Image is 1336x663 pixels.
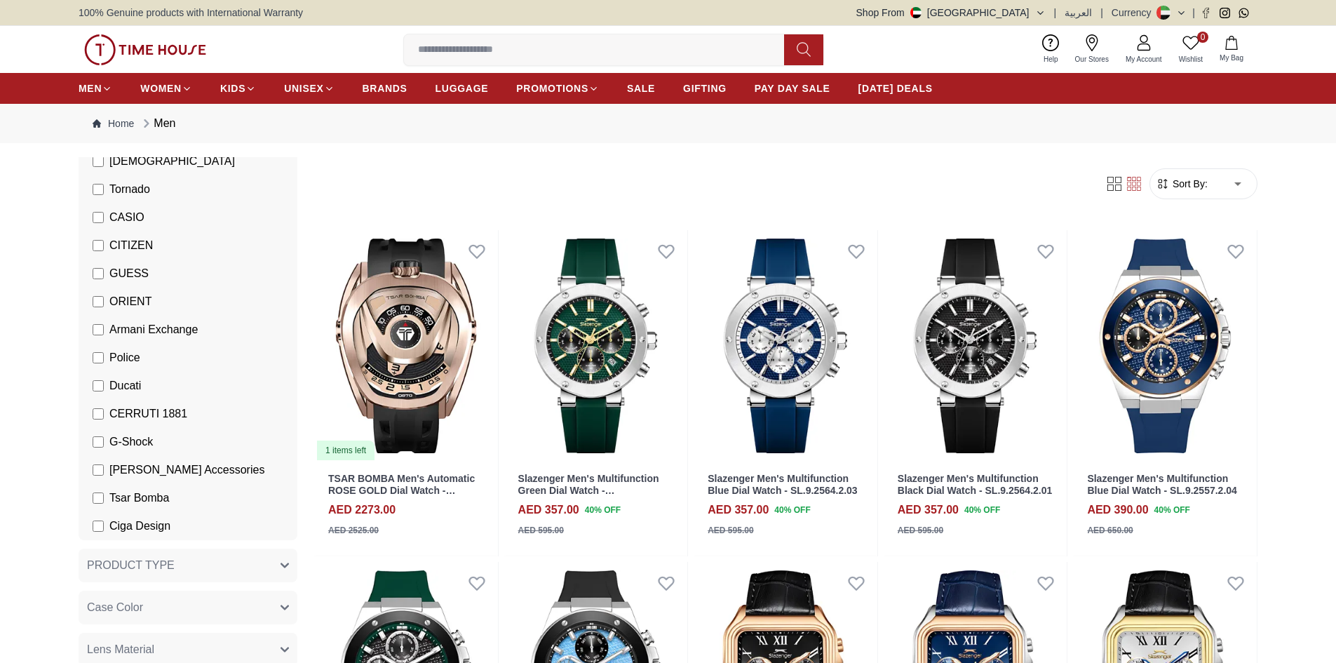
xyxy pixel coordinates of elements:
span: 0 [1197,32,1208,43]
span: | [1192,6,1195,20]
span: Armani Exchange [109,321,198,338]
span: G-Shock [109,434,153,450]
span: My Bag [1214,53,1249,63]
span: Wishlist [1173,54,1208,65]
input: Police [93,352,104,363]
a: SALE [627,76,655,101]
button: العربية [1065,6,1092,20]
a: 0Wishlist [1170,32,1211,67]
a: Whatsapp [1239,8,1249,18]
a: MEN [79,76,112,101]
input: Ducati [93,380,104,391]
img: Slazenger Men's Multifunction Green Dial Watch - SL.9.2564.2.05 [504,230,688,462]
span: MEN [79,81,102,95]
span: Ducati [109,377,141,394]
button: My Bag [1211,33,1252,66]
img: TSAR BOMBA Men's Automatic ROSE GOLD Dial Watch - TB8213ASET-07 [314,230,498,462]
span: PRODUCT TYPE [87,557,175,574]
div: AED 595.00 [518,524,564,537]
h4: AED 2273.00 [328,502,396,518]
div: AED 2525.00 [328,524,379,537]
input: GUESS [93,268,104,279]
nav: Breadcrumb [79,104,1257,143]
span: My Account [1120,54,1168,65]
span: 40 % OFF [964,504,1000,516]
span: Police [109,349,140,366]
span: | [1100,6,1103,20]
span: CASIO [109,209,144,226]
input: CERRUTI 1881 [93,408,104,420]
span: 40 % OFF [585,504,621,516]
input: CITIZEN [93,240,104,251]
a: Home [93,116,134,130]
input: Ciga Design [93,521,104,532]
a: TSAR BOMBA Men's Automatic ROSE GOLD Dial Watch - TB8213ASET-071 items left [314,230,498,462]
span: | [1054,6,1057,20]
a: Help [1035,32,1067,67]
img: Slazenger Men's Multifunction Black Dial Watch - SL.9.2564.2.01 [884,230,1067,462]
h4: AED 357.00 [898,502,959,518]
div: AED 595.00 [708,524,753,537]
span: BRANDS [363,81,407,95]
span: CERRUTI 1881 [109,406,187,422]
span: CITIZEN [109,237,153,254]
img: Slazenger Men's Multifunction Blue Dial Watch - SL.9.2564.2.03 [694,230,877,462]
img: United Arab Emirates [910,7,922,18]
a: Our Stores [1067,32,1117,67]
a: Slazenger Men's Multifunction Green Dial Watch - SL.9.2564.2.05 [518,473,659,508]
span: Lens Material [87,641,154,658]
button: Shop From[GEOGRAPHIC_DATA] [856,6,1046,20]
span: Case Color [87,599,143,616]
a: Facebook [1201,8,1211,18]
a: TSAR BOMBA Men's Automatic ROSE GOLD Dial Watch - TB8213ASET-07 [328,473,475,508]
span: ORIENT [109,293,151,310]
div: Men [140,115,175,132]
h4: AED 357.00 [708,502,769,518]
a: PAY DAY SALE [755,76,830,101]
span: PROMOTIONS [516,81,588,95]
span: 40 % OFF [1154,504,1190,516]
span: Sort By: [1170,177,1208,191]
input: G-Shock [93,436,104,448]
span: LUGGAGE [436,81,489,95]
a: PROMOTIONS [516,76,599,101]
a: UNISEX [284,76,334,101]
span: Our Stores [1070,54,1114,65]
button: PRODUCT TYPE [79,549,297,582]
input: [DEMOGRAPHIC_DATA] [93,156,104,167]
h4: AED 357.00 [518,502,579,518]
a: Instagram [1220,8,1230,18]
span: Tsar Bomba [109,490,169,507]
a: GIFTING [683,76,727,101]
button: Case Color [79,591,297,624]
a: LUGGAGE [436,76,489,101]
span: GIFTING [683,81,727,95]
div: AED 595.00 [898,524,943,537]
span: Help [1038,54,1064,65]
a: Slazenger Men's Multifunction Blue Dial Watch - SL.9.2557.2.04 [1087,473,1236,496]
a: BRANDS [363,76,407,101]
div: Currency [1112,6,1157,20]
a: [DATE] DEALS [858,76,933,101]
input: CASIO [93,212,104,223]
span: [DATE] DEALS [858,81,933,95]
span: [DEMOGRAPHIC_DATA] [109,153,235,170]
input: Tsar Bomba [93,493,104,504]
span: 40 % OFF [774,504,810,516]
img: Slazenger Men's Multifunction Blue Dial Watch - SL.9.2557.2.04 [1073,230,1257,462]
input: [PERSON_NAME] Accessories [93,464,104,476]
input: Tornado [93,184,104,195]
a: Slazenger Men's Multifunction Blue Dial Watch - SL.9.2564.2.03 [708,473,857,496]
span: Ciga Design [109,518,170,535]
span: GUESS [109,265,149,282]
input: Armani Exchange [93,324,104,335]
span: UNISEX [284,81,323,95]
img: ... [84,34,206,65]
h4: AED 390.00 [1087,502,1148,518]
div: AED 650.00 [1087,524,1133,537]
